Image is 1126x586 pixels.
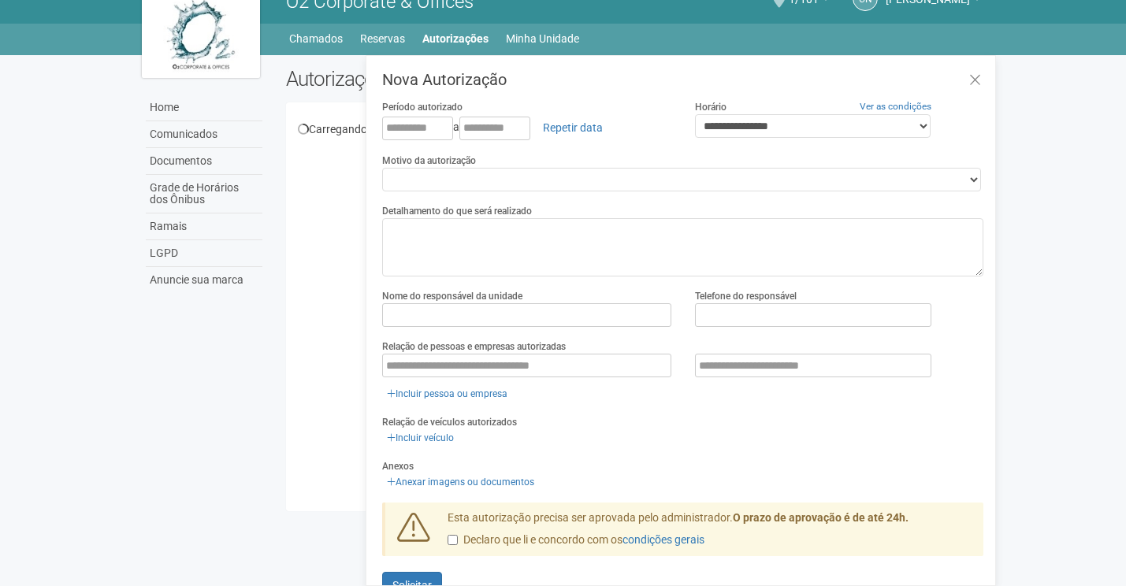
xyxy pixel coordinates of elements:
a: LGPD [146,240,262,267]
label: Declaro que li e concordo com os [448,532,704,548]
a: Autorizações [422,28,489,50]
a: Documentos [146,148,262,175]
h3: Nova Autorização [382,72,983,87]
a: Chamados [289,28,343,50]
a: Comunicados [146,121,262,148]
input: Declaro que li e concordo com oscondições gerais [448,535,458,545]
strong: O prazo de aprovação é de até 24h. [733,511,909,524]
label: Relação de pessoas e empresas autorizadas [382,339,566,354]
a: Reservas [360,28,405,50]
a: Anuncie sua marca [146,267,262,293]
a: Ver as condições [860,101,931,112]
label: Nome do responsável da unidade [382,289,522,303]
a: Grade de Horários dos Ônibus [146,175,262,213]
label: Telefone do responsável [695,289,797,303]
label: Anexos [382,459,414,473]
a: Anexar imagens ou documentos [382,473,539,491]
label: Horário [695,100,727,114]
h2: Autorizações [286,67,623,91]
div: Esta autorização precisa ser aprovada pelo administrador. [436,510,984,556]
a: Ramais [146,213,262,240]
a: Incluir veículo [382,429,459,447]
a: Repetir data [533,114,613,141]
label: Motivo da autorização [382,154,476,168]
a: Incluir pessoa ou empresa [382,385,512,402]
a: condições gerais [622,533,704,546]
label: Relação de veículos autorizados [382,415,517,429]
label: Período autorizado [382,100,463,114]
a: Home [146,95,262,121]
div: Carregando... [298,122,973,136]
label: Detalhamento do que será realizado [382,204,532,218]
a: Minha Unidade [506,28,579,50]
div: a [382,114,671,141]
